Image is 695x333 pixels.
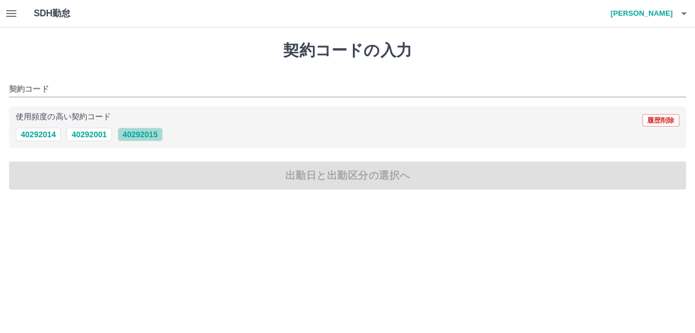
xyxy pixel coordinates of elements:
[16,113,111,121] p: 使用頻度の高い契約コード
[9,41,686,60] h1: 契約コードの入力
[118,128,163,141] button: 40292015
[66,128,111,141] button: 40292001
[642,114,679,127] button: 履歴削除
[16,128,61,141] button: 40292014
